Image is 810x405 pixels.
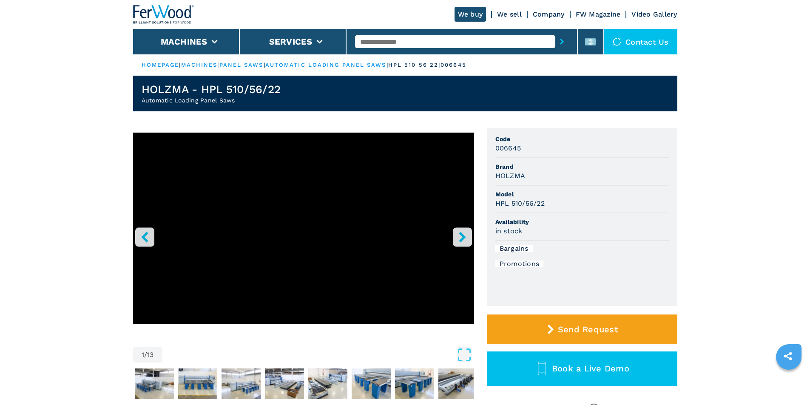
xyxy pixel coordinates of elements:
[217,62,219,68] span: |
[576,10,621,18] a: FW Magazine
[142,351,144,358] span: 1
[222,368,261,399] img: edd60458fd1a62a941338b9adb617b37
[263,367,306,401] button: Go to Slide 5
[441,61,466,69] p: 006645
[133,5,194,24] img: Ferwood
[220,367,262,401] button: Go to Slide 4
[265,368,304,399] img: 23538ff90c946a54ae99ef0fcbb63c6c
[487,351,677,386] button: Book a Live Demo
[495,171,526,181] h3: HOLZMA
[165,347,472,363] button: Open Fullscreen
[495,190,669,198] span: Model
[308,368,347,399] img: c00c036e118c3bdefad891a0db9abb63
[497,10,522,18] a: We sell
[144,351,147,358] span: /
[133,133,474,339] div: Go to Slide 1
[307,367,349,401] button: Go to Slide 6
[495,261,544,267] div: Promotions
[437,367,479,401] button: Go to Slide 9
[495,198,545,208] h3: HPL 510/56/22
[265,62,387,68] a: automatic loading panel saws
[269,37,313,47] button: Services
[133,367,474,401] nav: Thumbnail Navigation
[395,368,434,399] img: 357190936255c8cba5a43e19e9455455
[388,61,441,69] p: hpl 510 56 22 |
[387,62,388,68] span: |
[352,368,391,399] img: d6431822e9a1f3d08fd8708c734394ee
[533,10,565,18] a: Company
[495,218,669,226] span: Availability
[393,367,436,401] button: Go to Slide 8
[161,37,207,47] button: Machines
[142,96,281,105] h2: Automatic Loading Panel Saws
[495,226,523,236] h3: in stock
[495,245,533,252] div: Bargains
[613,37,621,46] img: Contact us
[552,363,629,374] span: Book a Live Demo
[777,346,799,367] a: sharethis
[350,367,392,401] button: Go to Slide 7
[219,62,264,68] a: panel saws
[133,133,474,324] iframe: Sezionatrice carico automatico in azione - HOLZMA HPL 510/56/22 - Ferwoodgroup - 006645
[495,162,669,171] span: Brand
[176,367,219,401] button: Go to Slide 3
[555,32,568,51] button: submit-button
[438,368,477,399] img: 114d85c7348b030f6a1ba9820eaa9c0b
[133,367,176,401] button: Go to Slide 2
[147,351,154,358] span: 13
[631,10,677,18] a: Video Gallery
[604,29,677,54] div: Contact us
[453,227,472,246] button: right-button
[181,62,218,68] a: machines
[135,227,154,246] button: left-button
[142,62,179,68] a: HOMEPAGE
[264,62,265,68] span: |
[179,62,181,68] span: |
[487,314,677,344] button: Send Request
[142,82,281,96] h1: HOLZMA - HPL 510/56/22
[495,143,521,153] h3: 006645
[558,324,618,334] span: Send Request
[135,368,174,399] img: 8ae427bd94008f4b124ca0191018a3f2
[495,135,669,143] span: Code
[178,368,217,399] img: 7abf6221e04faabd2c3a6593366ec728
[455,7,486,22] a: We buy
